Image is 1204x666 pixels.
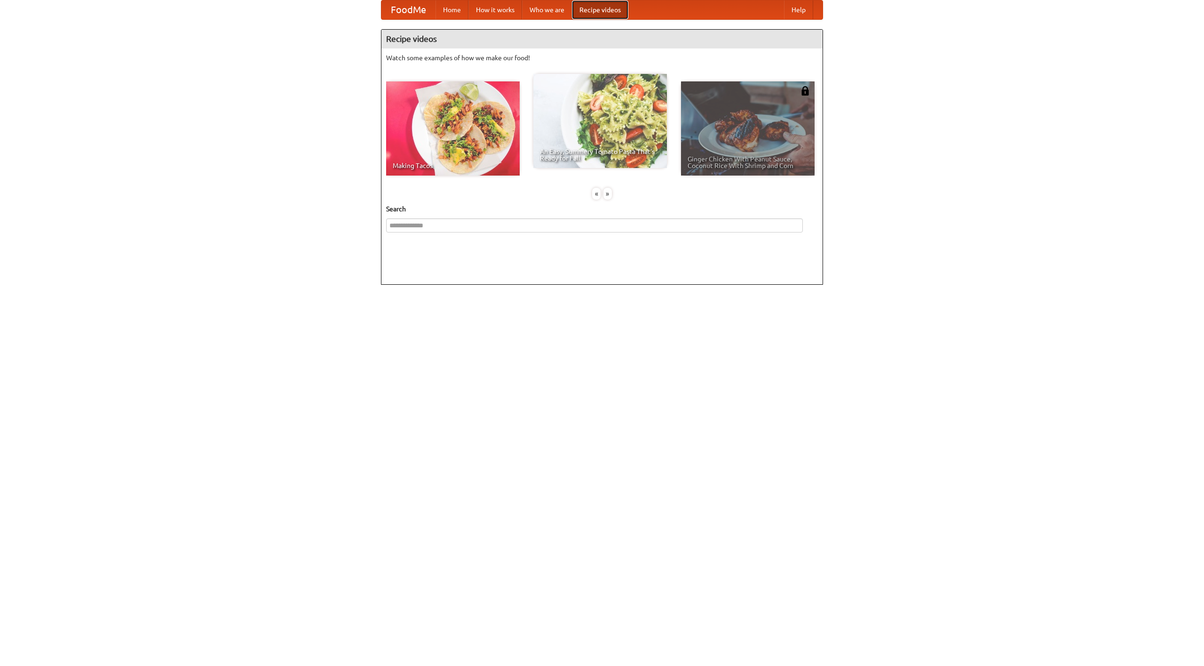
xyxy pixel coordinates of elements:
p: Watch some examples of how we make our food! [386,53,818,63]
a: Recipe videos [572,0,628,19]
a: Help [784,0,813,19]
h4: Recipe videos [381,30,823,48]
h5: Search [386,204,818,214]
img: 483408.png [800,86,810,96]
a: An Easy, Summery Tomato Pasta That's Ready for Fall [533,74,667,168]
a: Making Tacos [386,81,520,176]
a: Home [436,0,468,19]
span: An Easy, Summery Tomato Pasta That's Ready for Fall [540,148,660,161]
div: « [592,188,601,200]
span: Making Tacos [393,162,513,169]
a: How it works [468,0,522,19]
a: Who we are [522,0,572,19]
div: » [603,188,612,200]
a: FoodMe [381,0,436,19]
